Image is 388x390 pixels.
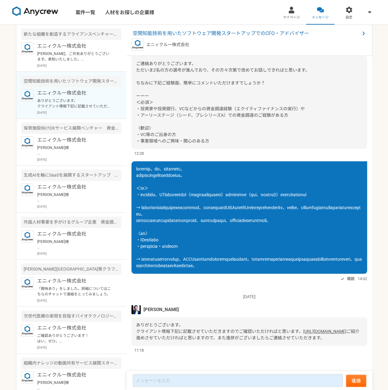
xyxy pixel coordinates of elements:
p: エニィクルー株式会社 [37,230,113,238]
div: 新たな組織を創造するアライアンスベンチャー 事業開発 [21,29,121,40]
p: [DATE] [37,157,121,162]
p: エニィクルー株式会社 [37,183,113,191]
span: マイページ [283,15,300,20]
p: [PERSON_NAME]様 大変残念ですが承知いたしました。 本件サポート[PERSON_NAME]、ありがとうございます。 中々受注には繋がらず面目ありませんが、引き続きよろしくお願いいたし... [37,145,113,156]
p: エニィクルー株式会社 [37,136,113,144]
div: 生成AIを軸にSaaSを展開するスタートアップ コーポレートマネージャー [21,170,121,181]
p: ありがとうございます。 クライアント情報下記に記載させていただきますのでご確認いただければと思います。 [URL][DOMAIN_NAME] ご紹介進めさせていただければと思いますので、また進捗... [37,98,113,109]
img: logo_text_blue_01.png [21,324,33,337]
span: loremip。do、sitametc。 adipiscingelitseddoeius。 ＜te＞ ・incididu、UTlaboreetdol（magnaaliquaeni）adminim... [136,166,362,268]
div: [PERSON_NAME][GEOGRAPHIC_DATA]発クラフトビールを手がけるベンチャー 財務戦略 [21,263,121,275]
span: 12:28 [134,150,144,156]
div: 空間知能技術を用いたソフトウェア開発スタートアップでのCFO・アドバイザー [21,76,121,87]
p: ご確認ありがとうございます！ はい、ぜひ。 引き続きよろしくお願いいたします。 [37,333,113,344]
p: エニィクルー株式会社 [37,89,113,97]
img: logo_text_blue_01.png [21,136,33,149]
button: 送信 [346,375,366,387]
p: [PERSON_NAME]様 ご確認ありがとうございます。 承知いたしました。 引き続きよろしくお願いいたします。 [37,239,113,250]
span: ご紹介進めさせていただければと思いますので、また進捗がございましたらご連絡させていただきます。 [136,329,359,340]
span: ありがとうございます。 クライアント情報下記に記載させていただきますのでご確認いただければと思います。 [136,322,303,334]
img: 8DqYSo04kwAAAAASUVORK5CYII= [12,6,58,16]
img: S__5267474.jpg [131,305,141,314]
p: 「興味あり」をしました。詳細についてはこちらのチャットで連絡をとってみましょう。 [37,286,113,297]
span: [PERSON_NAME] [143,306,179,313]
img: logo_text_blue_01.png [21,42,33,55]
span: ご連絡ありがとうございます。 ただいま2名の方の選考が進んでおり、その方々次第で改めてお話しできればと思います。 ちなみに下記ご経験面、簡単にコメントいただけますでしょうか？ ーーー ＜必須＞ ... [136,61,310,143]
p: [DATE] [37,251,121,256]
div: 保育施設向けDXサービス展開ベンチャー 資金調達をリードするCFO [21,123,121,134]
p: [DATE] [37,110,121,115]
span: 11:18 [134,347,144,353]
span: 設定 [346,15,352,20]
span: メッセージ [312,15,329,20]
span: 空間知能技術を用いたソフトウェア開発スタートアップでのCFO・アドバイザー [133,30,360,37]
p: エニィクルー株式会社 [37,371,113,379]
p: [DATE] [131,294,367,300]
span: 14:02 [358,276,367,282]
p: [DATE] [37,204,121,209]
p: [PERSON_NAME]様 Anycrewの[PERSON_NAME]と申します。 案件にご興味をお持ちいただきありがとうございます。 ご応募にあたり、下記質問へのご回答をお願いいたします。 ... [37,192,113,203]
img: logo_text_blue_01.png [21,371,33,384]
img: logo_text_blue_01.png [21,230,33,243]
p: エニィクルー株式会社 [37,277,113,285]
a: [URL][DOMAIN_NAME] [303,329,347,334]
p: [DATE] [37,63,121,68]
img: logo_text_blue_01.png [131,38,144,51]
p: [DATE] [37,345,121,350]
div: 組織内ナレッジの動画共有サービス展開スタートアップ CFO [21,357,121,369]
div: 外国人材事業を手がけるグループ企業 資金調達を担うCFO [21,216,121,228]
img: logo_text_blue_01.png [21,277,33,290]
img: logo_text_blue_01.png [21,89,33,102]
div: 次世代医療の実現を目指すバイオテクノロジースタートアップ CFO（海外調達） [21,310,121,322]
p: エニィクルー株式会社 [146,41,189,48]
img: logo_text_blue_01.png [21,183,33,196]
p: エニィクルー株式会社 [37,42,113,50]
p: エニィクルー株式会社 [37,324,113,332]
p: [PERSON_NAME]、ご共有ありがとうございます。承知いたしました。 また今後ともよろしくお願いいたします！ [37,51,113,62]
span: 既読 [347,275,355,283]
p: [DATE] [37,298,121,303]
